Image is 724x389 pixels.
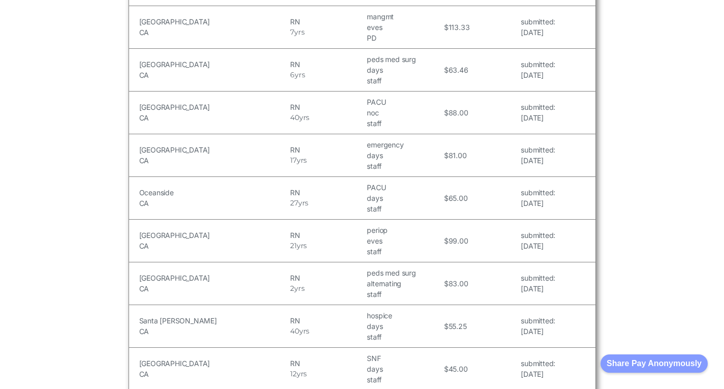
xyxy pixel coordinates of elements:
h5: CA [139,198,288,208]
h5: eves [367,235,441,246]
h5: submitted: [521,59,555,70]
a: submitted:[DATE] [521,358,555,379]
h5: 55.25 [449,321,467,332]
h5: CA [139,112,288,123]
h5: 63.46 [449,65,468,75]
h5: CA [139,155,288,166]
h5: CA [139,283,288,294]
h5: 12 [290,369,297,379]
h5: 65.00 [449,193,468,203]
h5: [GEOGRAPHIC_DATA] [139,144,288,155]
h5: submitted: [521,315,555,326]
h5: $ [444,22,449,33]
h5: [GEOGRAPHIC_DATA] [139,59,288,70]
h5: RN [290,315,364,326]
a: submitted:[DATE] [521,59,555,80]
h5: staff [367,332,441,342]
h5: RN [290,358,364,369]
h5: $ [444,65,449,75]
h5: staff [367,118,441,129]
h5: yrs [295,70,305,80]
h5: [GEOGRAPHIC_DATA] [139,102,288,112]
h5: [DATE] [521,369,555,379]
h5: days [367,321,441,332]
h5: staff [367,289,441,300]
h5: emergency [367,139,441,150]
h5: $ [444,193,449,203]
h5: submitted: [521,102,555,112]
a: submitted:[DATE] [521,187,555,208]
h5: [GEOGRAPHIC_DATA] [139,273,288,283]
h5: CA [139,70,288,80]
h5: 88.00 [449,107,468,118]
h5: [DATE] [521,326,555,337]
h5: staff [367,161,441,171]
h5: mangmt [367,11,441,22]
h5: RN [290,273,364,283]
a: submitted:[DATE] [521,230,555,251]
h5: $ [444,321,449,332]
h5: yrs [299,326,309,337]
h5: $ [444,235,449,246]
h5: [DATE] [521,198,555,208]
h5: RN [290,230,364,241]
h5: 27 [290,198,298,208]
h5: [DATE] [521,283,555,294]
h5: days [367,364,441,374]
button: Share Pay Anonymously [601,354,708,373]
h5: 17 [290,155,297,166]
h5: 2 [290,283,294,294]
h5: [DATE] [521,241,555,251]
h5: submitted: [521,358,555,369]
h5: [GEOGRAPHIC_DATA] [139,358,288,369]
a: submitted:[DATE] [521,16,555,38]
h5: staff [367,203,441,214]
h5: hospice [367,310,441,321]
h5: Santa [PERSON_NAME] [139,315,288,326]
h5: submitted: [521,144,555,155]
h5: [GEOGRAPHIC_DATA] [139,16,288,27]
h5: 45.00 [449,364,468,374]
h5: 99.00 [449,235,468,246]
h5: RN [290,59,364,70]
h5: 113.33 [449,22,470,33]
h5: 40 [290,112,299,123]
h5: CA [139,241,288,251]
a: submitted:[DATE] [521,273,555,294]
h5: staff [367,374,441,385]
h5: submitted: [521,273,555,283]
h5: submitted: [521,187,555,198]
a: submitted:[DATE] [521,315,555,337]
h5: periop [367,225,441,235]
a: submitted:[DATE] [521,102,555,123]
h5: yrs [299,112,309,123]
h5: $ [444,150,449,161]
h5: [DATE] [521,70,555,80]
h5: 6 [290,70,295,80]
h5: PD [367,33,441,43]
h5: CA [139,326,288,337]
h5: yrs [297,369,307,379]
h5: alternating [367,278,441,289]
h5: yrs [294,27,304,38]
h5: days [367,193,441,203]
h5: PACU [367,97,441,107]
h5: yrs [298,198,308,208]
h5: submitted: [521,230,555,241]
h5: peds med surg [367,54,441,65]
h5: [GEOGRAPHIC_DATA] [139,230,288,241]
h5: peds med surg [367,267,441,278]
h5: noc [367,107,441,118]
h5: CA [139,27,288,38]
h5: SNF [367,353,441,364]
h5: staff [367,75,441,86]
h5: eves [367,22,441,33]
h5: [DATE] [521,27,555,38]
h5: 83.00 [449,278,468,289]
h5: RN [290,187,364,198]
h5: 40 [290,326,299,337]
h5: yrs [294,283,304,294]
h5: RN [290,144,364,155]
h5: yrs [297,241,307,251]
h5: RN [290,16,364,27]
